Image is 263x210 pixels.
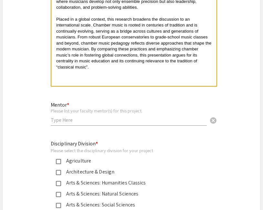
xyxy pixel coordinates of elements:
[207,114,220,127] button: Clear
[209,117,217,124] span: cancel
[61,179,197,187] div: Arts & Sciences: Humanities Classics
[5,181,27,205] iframe: Chat
[56,17,213,69] span: Placed in a global context, this research broadens the discussion to an international scale. Cham...
[61,201,197,209] div: Arts & Sciences: Social Sciences
[51,101,69,108] mat-label: Mentor
[51,108,207,114] div: Please list your faculty mentor(s) for this project.
[51,140,98,147] mat-label: Disciplinary Division
[51,117,207,123] input: Type Here
[61,190,197,198] div: Arts & Sciences: Natural Sciences
[61,157,197,165] div: Agriculture
[51,148,202,153] div: Please select the disciplinary division for your project
[61,168,197,176] div: Architecture & Design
